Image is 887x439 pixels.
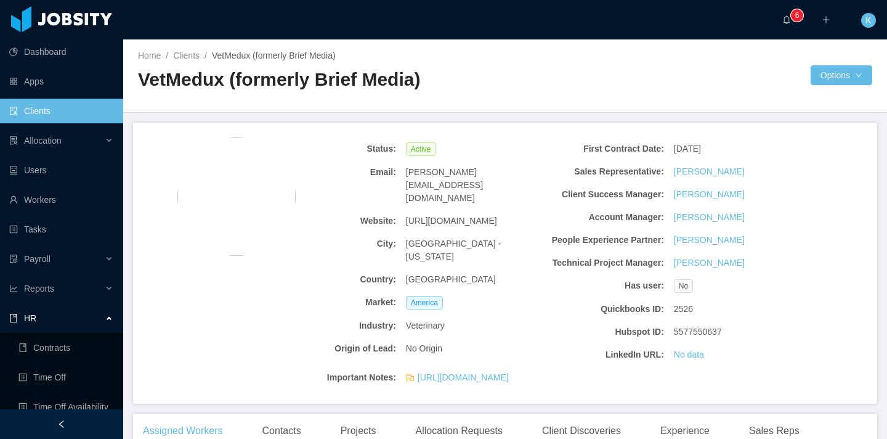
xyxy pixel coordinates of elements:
span: No [674,279,693,293]
span: 2526 [674,303,693,316]
i: icon: plus [822,15,830,24]
span: Veterinary [406,319,445,332]
b: Market: [272,296,396,309]
b: Important Notes: [272,371,396,384]
b: Technical Project Manager: [540,256,664,269]
a: [PERSON_NAME] [674,211,745,224]
i: icon: bell [782,15,791,24]
span: 5577550637 [674,326,722,338]
span: [URL][DOMAIN_NAME] [406,215,497,228]
span: Payroll [24,254,51,264]
span: No Origin [406,342,442,355]
a: icon: profileTasks [9,217,113,242]
a: Home [138,51,161,60]
sup: 6 [791,9,803,22]
span: K [865,13,871,28]
span: [GEOGRAPHIC_DATA] - [US_STATE] [406,237,530,263]
i: icon: solution [9,136,18,145]
div: [DATE] [669,137,803,160]
b: Sales Representative: [540,165,664,178]
a: icon: profileTime Off Availability [18,395,113,419]
span: flag [406,374,415,387]
b: Country: [272,273,396,286]
span: [PERSON_NAME][EMAIL_ADDRESS][DOMAIN_NAME] [406,166,530,205]
b: Has user: [540,279,664,292]
span: Active [406,142,436,156]
a: icon: bookContracts [18,335,113,360]
a: [PERSON_NAME] [674,256,745,269]
b: Industry: [272,319,396,332]
a: icon: robotUsers [9,158,113,183]
a: icon: appstoreApps [9,69,113,94]
b: Quickbooks ID: [540,303,664,316]
a: icon: userWorkers [9,187,113,212]
a: [PERSON_NAME] [674,234,745,247]
h2: VetMedux (formerly Brief Media) [138,67,505,92]
i: icon: line-chart [9,284,18,293]
a: [PERSON_NAME] [674,188,745,201]
span: [GEOGRAPHIC_DATA] [406,273,496,286]
a: [PERSON_NAME] [674,165,745,178]
span: / [166,51,168,60]
b: Website: [272,215,396,228]
b: City: [272,237,396,250]
b: Client Success Manager: [540,188,664,201]
span: America [406,296,443,310]
a: No data [674,348,704,361]
span: Reports [24,284,54,293]
a: icon: profileTime Off [18,365,113,390]
span: VetMedux (formerly Brief Media) [212,51,336,60]
span: Allocation [24,136,62,146]
b: First Contract Date: [540,142,664,155]
b: Email: [272,166,396,179]
b: Origin of Lead: [272,342,396,355]
a: icon: auditClients [9,99,113,123]
i: icon: book [9,314,18,322]
b: Account Manager: [540,211,664,224]
img: f5db2ec0-811b-11eb-a1f5-09b5ffaa29c3_6063779ebabed-400w.png [177,137,296,256]
span: HR [24,313,36,323]
a: Clients [173,51,200,60]
b: People Experience Partner: [540,234,664,247]
button: Optionsicon: down [811,65,872,85]
span: / [205,51,207,60]
b: LinkedIn URL: [540,348,664,361]
a: icon: pie-chartDashboard [9,39,113,64]
i: icon: file-protect [9,255,18,263]
p: 6 [795,9,800,22]
a: [URL][DOMAIN_NAME] [418,372,509,382]
b: Hubspot ID: [540,326,664,338]
b: Status: [272,142,396,155]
